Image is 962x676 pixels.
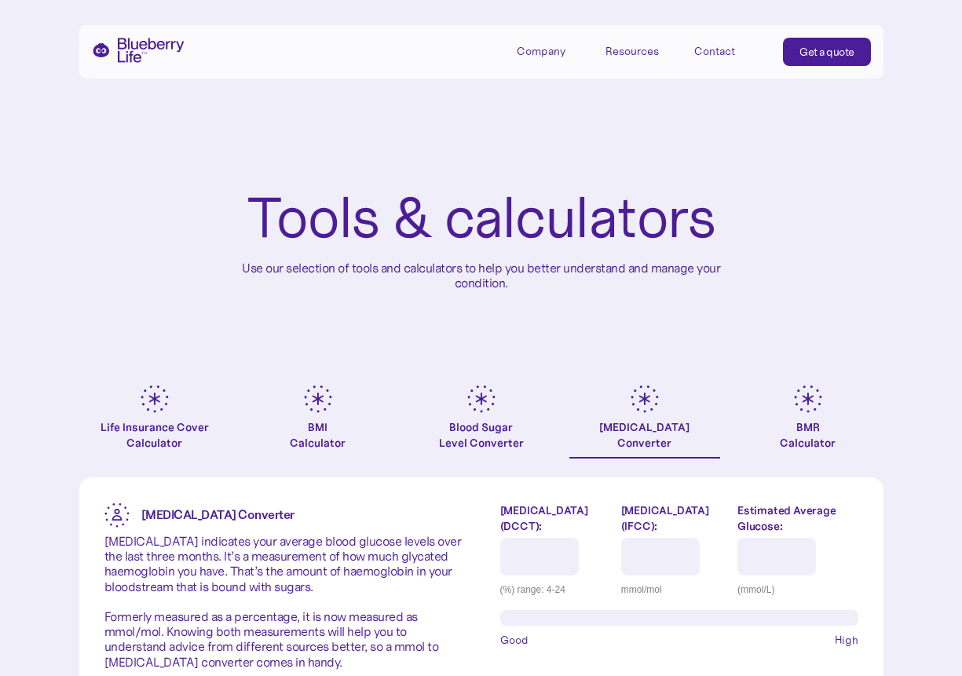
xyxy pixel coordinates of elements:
div: Get a quote [799,44,854,60]
div: Blood Sugar Level Converter [439,419,524,451]
div: mmol/mol [621,582,726,597]
div: Resources [605,38,676,64]
a: [MEDICAL_DATA]Converter [569,385,720,459]
a: Get a quote [783,38,871,66]
div: BMI Calculator [290,419,346,451]
div: Life Insurance Cover Calculator [79,419,230,451]
div: Resources [605,45,659,58]
span: High [835,632,858,648]
div: (%) range: 4-24 [500,582,609,597]
div: BMR Calculator [780,419,836,451]
div: Contact [694,45,735,58]
a: BMRCalculator [733,385,883,459]
a: Contact [694,38,765,64]
p: [MEDICAL_DATA] indicates your average blood glucose levels over the last three months. It’s a mea... [104,534,463,670]
div: (mmol/L) [737,582,858,597]
a: home [92,38,185,63]
a: Blood SugarLevel Converter [406,385,557,459]
label: [MEDICAL_DATA] (IFCC): [621,502,726,534]
p: Use our selection of tools and calculators to help you better understand and manage your condition. [230,261,733,290]
div: Company [517,38,587,64]
div: [MEDICAL_DATA] Converter [599,419,689,451]
span: Good [500,632,529,648]
strong: [MEDICAL_DATA] Converter [141,506,294,522]
label: [MEDICAL_DATA] (DCCT): [500,502,609,534]
h1: Tools & calculators [247,188,715,248]
a: BMICalculator [243,385,393,459]
label: Estimated Average Glucose: [737,502,858,534]
div: Company [517,45,565,58]
a: Life Insurance Cover Calculator [79,385,230,459]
